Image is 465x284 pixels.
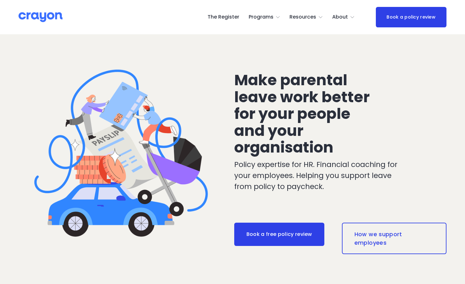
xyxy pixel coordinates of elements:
a: folder dropdown [332,12,355,22]
span: Resources [289,13,316,22]
a: How we support employees [342,223,446,254]
img: Crayon [19,12,62,23]
p: Policy expertise for HR. Financial coaching for your employees. Helping you support leave from po... [234,159,410,192]
span: Programs [249,13,273,22]
span: Make parental leave work better for your people and your organisation [234,70,373,158]
a: folder dropdown [289,12,323,22]
a: folder dropdown [249,12,280,22]
a: Book a policy review [376,7,446,27]
a: The Register [208,12,239,22]
span: About [332,13,348,22]
a: Book a free policy review [234,223,324,246]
